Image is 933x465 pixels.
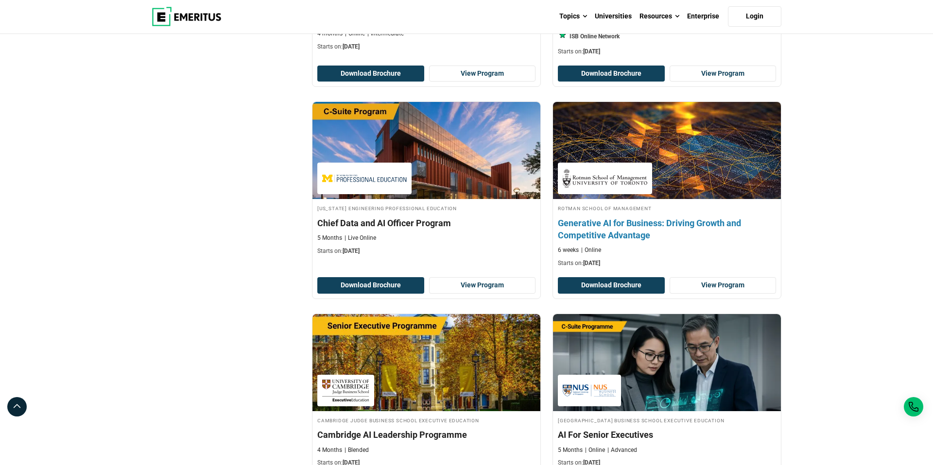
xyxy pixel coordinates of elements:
p: Starts on: [558,48,776,56]
h4: Rotman School of Management [558,204,776,212]
p: 6 weeks [558,246,579,254]
h4: Cambridge Judge Business School Executive Education [317,416,536,424]
img: AI For Senior Executives | Online Leadership Course [553,314,781,411]
a: View Program [429,277,536,294]
p: 5 Months [558,446,583,454]
button: Download Brochure [317,277,424,294]
a: Login [728,6,781,27]
button: Download Brochure [558,277,665,294]
span: [DATE] [343,248,360,254]
p: Advanced [607,446,637,454]
h4: Generative AI for Business: Driving Growth and Competitive Advantage [558,217,776,241]
a: View Program [670,277,777,294]
h4: AI For Senior Executives [558,429,776,441]
img: Cambridge AI Leadership Programme | Online Technology Course [312,314,540,411]
p: Blended [345,446,369,454]
p: Starts on: [317,43,536,51]
p: ISB Online Network [570,33,620,41]
span: [DATE] [583,48,600,55]
span: [DATE] [343,43,360,50]
a: AI and Machine Learning Course by Michigan Engineering Professional Education - December 17, 2025... [312,102,540,260]
p: Live Online [345,234,376,242]
img: National University of Singapore Business School Executive Education [563,380,616,401]
p: Online [581,246,601,254]
button: Download Brochure [317,66,424,82]
p: Starts on: [317,247,536,255]
img: Chief Data and AI Officer Program | Online AI and Machine Learning Course [312,102,540,199]
a: View Program [429,66,536,82]
p: 5 Months [317,234,342,242]
h4: [US_STATE] Engineering Professional Education [317,204,536,212]
a: View Program [670,66,777,82]
h4: Chief Data and AI Officer Program [317,217,536,229]
h4: [GEOGRAPHIC_DATA] Business School Executive Education [558,416,776,424]
p: Starts on: [558,259,776,267]
img: Generative AI for Business: Driving Growth and Competitive Advantage | Online AI and Machine Lear... [542,97,793,204]
h4: Cambridge AI Leadership Programme [317,429,536,441]
a: AI and Machine Learning Course by Rotman School of Management - September 4, 2025 Rotman School o... [553,102,781,272]
p: Online [585,446,605,454]
p: 4 Months [317,446,342,454]
img: Michigan Engineering Professional Education [322,167,407,189]
button: Download Brochure [558,66,665,82]
img: Rotman School of Management [563,167,647,189]
img: Cambridge Judge Business School Executive Education [322,380,369,401]
span: [DATE] [583,260,600,266]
